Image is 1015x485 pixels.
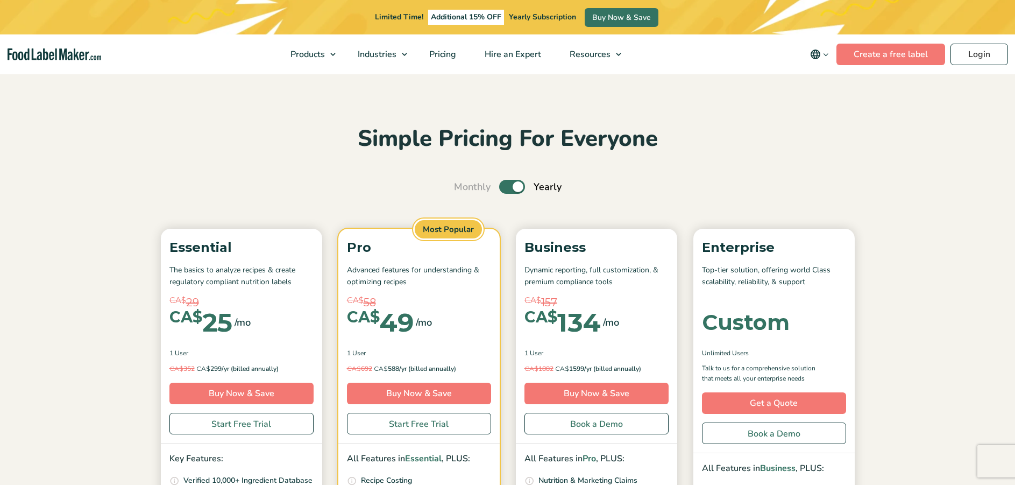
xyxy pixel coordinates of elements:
span: Most Popular [413,219,484,241]
p: All Features in , PLUS: [702,462,846,476]
a: Hire an Expert [471,34,553,74]
a: Get a Quote [702,392,846,414]
label: Toggle [499,180,525,194]
p: Dynamic reporting, full customization, & premium compliance tools [524,264,669,289]
del: 692 [347,364,372,373]
span: Resources [566,48,612,60]
span: Yearly Subscription [509,12,576,22]
span: CA$ [347,310,380,325]
p: 1599/yr (billed annually) [524,363,669,374]
a: Buy Now & Save [347,383,491,404]
del: 352 [169,364,195,373]
span: CA$ [169,364,183,372]
span: Unlimited Users [702,348,749,358]
span: CA$ [347,294,364,307]
p: Enterprise [702,237,846,258]
p: Top-tier solution, offering world Class scalability, reliability, & support [702,264,846,289]
span: CA$ [555,364,569,372]
a: Industries [344,34,413,74]
p: 299/yr (billed annually) [169,363,314,374]
p: 588/yr (billed annually) [347,363,491,374]
p: The basics to analyze recipes & create regulatory compliant nutrition labels [169,264,314,289]
span: /mo [603,315,619,330]
p: Talk to us for a comprehensive solution that meets all your enterprise needs [702,363,826,384]
span: CA$ [169,310,202,325]
span: Limited Time! [375,12,423,22]
span: Hire an Expert [481,48,542,60]
a: Resources [556,34,627,74]
span: 157 [541,294,557,311]
span: CA$ [524,294,541,307]
p: Key Features: [169,452,314,466]
a: Start Free Trial [169,413,314,434]
span: 1 User [524,348,543,358]
span: Pro [583,453,596,465]
a: Book a Demo [702,423,846,444]
span: 58 [364,294,376,311]
del: 1882 [524,364,553,373]
span: 29 [186,294,199,311]
span: CA$ [169,294,186,307]
p: All Features in , PLUS: [524,452,669,466]
a: Buy Now & Save [169,383,314,404]
a: Products [276,34,341,74]
span: /mo [235,315,251,330]
div: Custom [702,312,790,333]
a: Pricing [415,34,468,74]
span: Pricing [426,48,457,60]
a: Buy Now & Save [524,383,669,404]
span: Products [287,48,326,60]
h2: Simple Pricing For Everyone [155,124,860,154]
span: CA$ [196,364,210,372]
div: 49 [347,310,414,335]
p: All Features in , PLUS: [347,452,491,466]
span: 1 User [169,348,188,358]
p: Advanced features for understanding & optimizing recipes [347,264,491,289]
p: Pro [347,237,491,258]
a: Book a Demo [524,413,669,434]
p: Essential [169,237,314,258]
div: 134 [524,310,601,335]
a: Login [950,44,1008,65]
a: Create a free label [836,44,945,65]
span: CA$ [524,364,538,372]
span: Monthly [454,180,491,194]
span: CA$ [347,364,361,372]
div: 25 [169,310,232,335]
span: Additional 15% OFF [428,10,504,25]
span: CA$ [524,310,557,325]
span: Business [760,462,796,474]
span: Essential [405,453,442,465]
span: 1 User [347,348,366,358]
p: Business [524,237,669,258]
span: /mo [416,315,432,330]
span: Industries [354,48,398,60]
span: Yearly [534,180,562,194]
a: Start Free Trial [347,413,491,434]
span: CA$ [374,364,388,372]
a: Buy Now & Save [585,8,658,27]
